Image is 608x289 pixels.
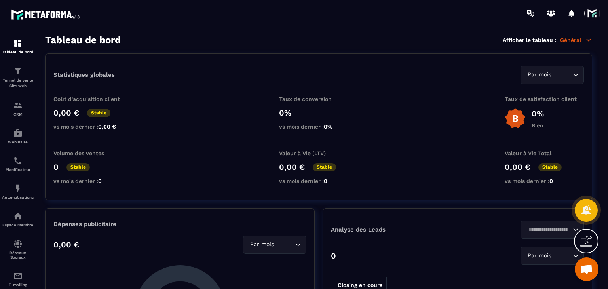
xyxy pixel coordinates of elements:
p: Afficher le tableau : [503,37,556,43]
tspan: Closing en cours [338,282,382,289]
div: Search for option [521,247,584,265]
div: Search for option [521,66,584,84]
p: vs mois dernier : [279,178,358,184]
a: formationformationCRM [2,95,34,122]
p: Tableau de bord [2,50,34,54]
input: Search for option [553,251,571,260]
p: 0% [532,109,544,118]
span: 0% [324,124,332,130]
div: Search for option [521,221,584,239]
p: Statistiques globales [53,71,115,78]
p: Valeur à Vie Total [505,150,584,156]
input: Search for option [553,70,571,79]
p: CRM [2,112,34,116]
img: automations [13,128,23,138]
p: Dépenses publicitaire [53,221,306,228]
p: E-mailing [2,283,34,287]
img: scheduler [13,156,23,165]
span: Par mois [526,251,553,260]
span: Par mois [248,240,275,249]
div: Search for option [243,236,306,254]
p: Automatisations [2,195,34,200]
p: Stable [538,163,562,171]
p: vs mois dernier : [505,178,584,184]
h3: Tableau de bord [45,34,121,46]
input: Search for option [275,240,293,249]
p: 0% [279,108,358,118]
a: formationformationTunnel de vente Site web [2,60,34,95]
p: Réseaux Sociaux [2,251,34,259]
p: vs mois dernier : [53,124,133,130]
span: 0 [324,178,327,184]
p: Valeur à Vie (LTV) [279,150,358,156]
img: automations [13,184,23,193]
img: email [13,271,23,281]
p: Analyse des Leads [331,226,458,233]
p: Stable [66,163,90,171]
p: Tunnel de vente Site web [2,78,34,89]
a: automationsautomationsAutomatisations [2,178,34,205]
p: 0 [331,251,336,260]
img: formation [13,66,23,76]
p: vs mois dernier : [279,124,358,130]
span: 0,00 € [98,124,116,130]
p: Stable [313,163,336,171]
img: formation [13,101,23,110]
img: automations [13,211,23,221]
div: Ouvrir le chat [575,257,598,281]
a: schedulerschedulerPlanificateur [2,150,34,178]
img: formation [13,38,23,48]
p: 0,00 € [505,162,530,172]
p: vs mois dernier : [53,178,133,184]
p: 0,00 € [53,240,79,249]
a: automationsautomationsWebinaire [2,122,34,150]
p: Stable [87,109,110,117]
p: Général [560,36,592,44]
p: Coût d'acquisition client [53,96,133,102]
a: automationsautomationsEspace membre [2,205,34,233]
input: Search for option [526,225,571,234]
a: formationformationTableau de bord [2,32,34,60]
img: social-network [13,239,23,249]
a: social-networksocial-networkRéseaux Sociaux [2,233,34,265]
p: Volume des ventes [53,150,133,156]
p: Taux de satisfaction client [505,96,584,102]
img: logo [11,7,82,22]
span: 0 [549,178,553,184]
span: 0 [98,178,102,184]
p: Espace membre [2,223,34,227]
p: Bien [532,122,544,129]
p: Taux de conversion [279,96,358,102]
p: Planificateur [2,167,34,172]
p: 0,00 € [53,108,79,118]
span: Par mois [526,70,553,79]
p: Webinaire [2,140,34,144]
p: 0,00 € [279,162,305,172]
p: 0 [53,162,59,172]
img: b-badge-o.b3b20ee6.svg [505,108,526,129]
